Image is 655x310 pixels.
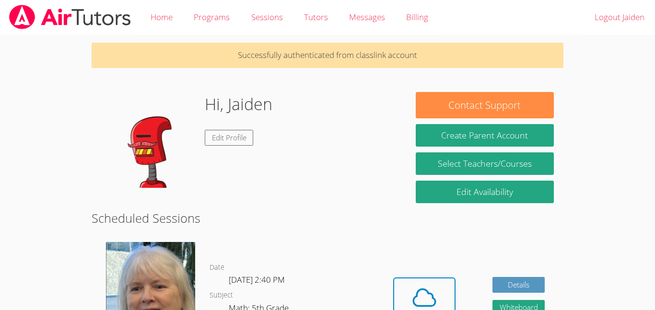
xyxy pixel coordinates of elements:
[416,181,554,203] a: Edit Availability
[210,262,224,274] dt: Date
[229,274,285,285] span: [DATE] 2:40 PM
[92,209,563,227] h2: Scheduled Sessions
[205,92,272,116] h1: Hi, Jaiden
[492,277,545,293] a: Details
[101,92,197,188] img: default.png
[210,289,233,301] dt: Subject
[92,43,563,68] p: Successfully authenticated from classlink account
[205,130,254,146] a: Edit Profile
[8,5,132,29] img: airtutors_banner-c4298cdbf04f3fff15de1276eac7730deb9818008684d7c2e4769d2f7ddbe033.png
[416,92,554,118] button: Contact Support
[349,11,385,23] span: Messages
[416,124,554,147] button: Create Parent Account
[416,152,554,175] a: Select Teachers/Courses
